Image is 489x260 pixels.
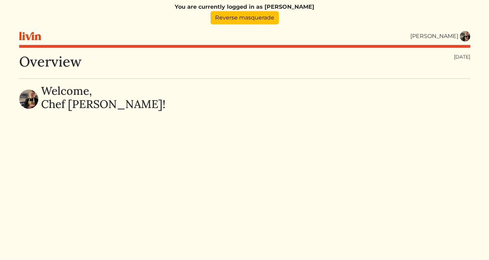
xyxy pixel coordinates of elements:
[211,11,279,24] a: Reverse masquerade
[410,32,458,40] div: [PERSON_NAME]
[460,31,470,41] img: b82e18814da394a1228ace34d55e0742
[19,53,81,70] h1: Overview
[19,90,38,109] img: b82e18814da394a1228ace34d55e0742
[41,84,165,111] h2: Welcome, Chef [PERSON_NAME]!
[454,53,470,61] div: [DATE]
[19,32,41,40] img: livin-logo-a0d97d1a881af30f6274990eb6222085a2533c92bbd1e4f22c21b4f0d0e3210c.svg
